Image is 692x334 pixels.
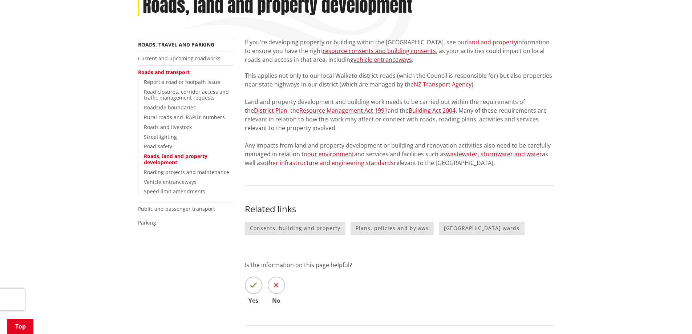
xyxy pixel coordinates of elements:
a: Road safety [144,143,172,150]
a: Roads, land and property development [144,153,207,166]
a: Roadside boundaries [144,104,196,111]
a: District Plan [254,106,287,114]
span: Yes [245,298,262,303]
a: land and property [467,38,517,46]
a: Road closures, corridor access and traffic management requests [144,88,229,101]
a: Speed limit amendments [144,188,205,195]
iframe: Messenger Launcher [659,303,685,330]
h3: Related links [245,204,554,214]
a: Building Act 2004 [409,106,456,114]
a: Roads and transport [138,69,190,76]
a: Roads, travel and parking [138,41,214,48]
a: Consents, building and property [245,222,345,235]
a: Current and upcoming roadworks [138,55,220,62]
span: No [268,298,285,303]
a: vehicle entranceways [353,56,412,64]
a: Parking [138,219,156,226]
a: Roading projects and maintenance [144,169,229,176]
a: Resource Management Act 1991 [299,106,388,114]
a: our environment [307,150,354,158]
p: Is the information on this page helpful? [245,261,554,269]
a: resource consents and building consents [323,47,436,55]
a: Top [7,319,33,334]
a: Public and passenger transport [138,205,215,212]
a: [GEOGRAPHIC_DATA] wards [439,222,525,235]
a: Plans, policies and bylaws [351,222,434,235]
p: This applies not only to our local Waikato district roads (which the Council is responsible for) ... [245,71,554,167]
a: Vehicle entranceways [144,178,197,185]
a: other infrastructure and engineering standards [263,159,394,167]
a: Streetlighting [144,133,177,140]
a: Rural roads and 'RAPID' numbers [144,114,225,121]
a: Report a road or footpath issue [144,79,220,85]
a: NZ Transport Agency [414,80,472,88]
p: If you're developing property or building within the [GEOGRAPHIC_DATA], see our information to en... [245,38,554,64]
a: Roads and livestock [144,124,192,130]
a: wastewater, stormwater and water [446,150,542,158]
